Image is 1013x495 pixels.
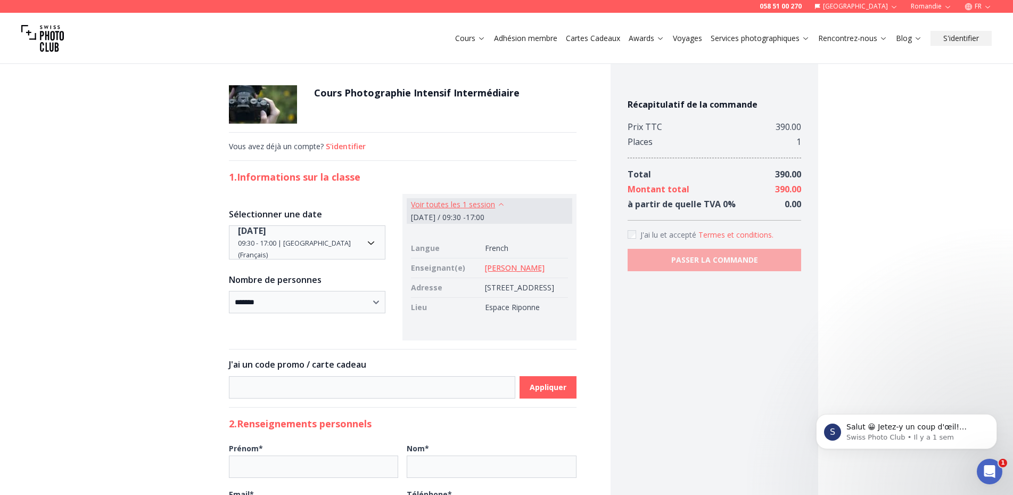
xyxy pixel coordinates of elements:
[698,230,773,240] button: Accept termsJ'ai lu et accepté
[669,31,706,46] button: Voyages
[628,230,636,239] input: Accept terms
[800,392,1013,466] iframe: Intercom notifications message
[229,456,399,478] input: Prénom*
[628,182,689,197] div: Montant total
[818,33,887,44] a: Rencontrez-nous
[411,239,481,258] td: Langue
[411,298,481,318] td: Lieu
[451,31,490,46] button: Cours
[775,168,801,180] span: 390.00
[326,141,366,152] button: S'identifier
[640,230,698,240] span: J'ai lu et accepté
[628,119,662,134] div: Prix TTC
[407,443,429,453] b: Nom *
[411,199,505,210] button: Voir toutes les 1 session
[229,443,263,453] b: Prénom *
[776,119,801,134] div: 390.00
[229,208,386,221] h3: Sélectionner une date
[229,273,386,286] h3: Nombre de personnes
[229,85,297,124] img: Cours Photographie Intensif Intermédiaire
[628,197,736,212] div: à partir de quelle TVA 0 %
[896,33,922,44] a: Blog
[481,278,568,298] td: [STREET_ADDRESS]
[21,17,64,60] img: Swiss photo club
[999,459,1007,467] span: 1
[711,33,810,44] a: Services photographiques
[520,376,576,399] button: Appliquer
[760,2,802,11] a: 058 51 00 270
[566,33,620,44] a: Cartes Cadeaux
[671,255,758,265] b: PASSER LA COMMANDE
[481,239,568,258] td: French
[494,33,557,44] a: Adhésion membre
[629,33,664,44] a: Awards
[455,33,485,44] a: Cours
[411,258,481,278] td: Enseignant(e)
[229,358,576,371] h3: J'ai un code promo / carte cadeau
[481,298,568,318] td: Espace Riponne
[530,382,566,393] b: Appliquer
[977,459,1002,484] iframe: Intercom live chat
[490,31,562,46] button: Adhésion membre
[411,212,568,223] div: [DATE] / 09:30 - 17:00
[229,169,576,184] h2: 1. Informations sur la classe
[229,225,386,259] button: Date
[624,31,669,46] button: Awards
[229,416,576,431] h2: 2. Renseignements personnels
[562,31,624,46] button: Cartes Cadeaux
[673,33,702,44] a: Voyages
[706,31,814,46] button: Services photographiques
[814,31,892,46] button: Rencontrez-nous
[485,263,545,273] a: [PERSON_NAME]
[628,167,651,182] div: Total
[411,278,481,298] td: Adresse
[314,85,520,100] h1: Cours Photographie Intensif Intermédiaire
[775,183,801,195] span: 390.00
[930,31,992,46] button: S'identifier
[892,31,926,46] button: Blog
[229,141,576,152] div: Vous avez déjà un compte?
[785,198,801,210] span: 0.00
[796,134,801,149] div: 1
[628,134,653,149] div: Places
[628,249,802,271] button: PASSER LA COMMANDE
[628,98,802,111] h4: Récapitulatif de la commande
